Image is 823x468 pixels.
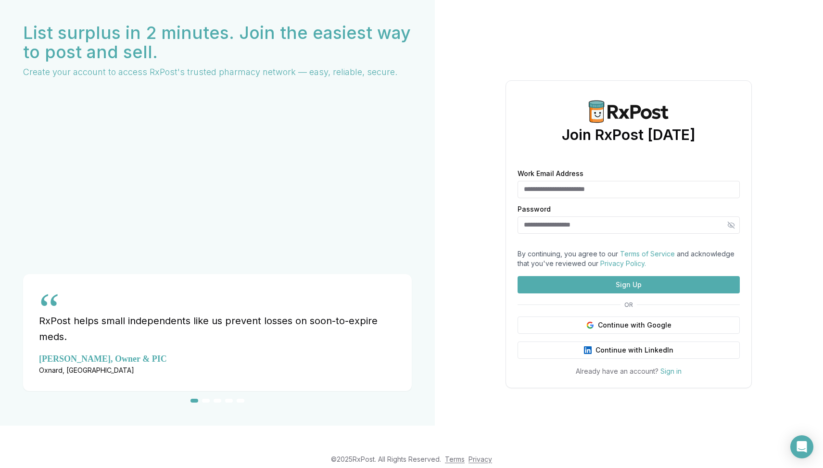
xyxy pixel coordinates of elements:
blockquote: RxPost helps small independents like us prevent losses on soon-to-expire meds. [39,294,396,344]
div: Oxnard, [GEOGRAPHIC_DATA] [39,366,396,375]
a: Terms of Service [620,250,675,258]
a: Terms [445,455,465,463]
a: Privacy Policy. [600,259,646,267]
h1: Join RxPost [DATE] [562,126,696,143]
button: Hide password [722,216,740,234]
label: Work Email Address [518,170,740,177]
button: Continue with Google [518,316,740,334]
button: Continue with LinkedIn [518,342,740,359]
a: Privacy [468,455,492,463]
div: By continuing, you agree to our and acknowledge that you've reviewed our [518,249,740,268]
p: Create your account to access RxPost's trusted pharmacy network — easy, reliable, secure. [23,65,412,79]
img: RxPost Logo [582,100,675,123]
label: Password [518,206,740,213]
button: Sign Up [518,276,740,293]
span: Already have an account? [576,367,658,375]
h2: List surplus in 2 minutes. Join the easiest way to post and sell. [23,23,412,62]
img: Google [586,321,594,329]
div: [PERSON_NAME], Owner & PIC [39,352,396,366]
span: OR [620,301,637,309]
div: “ [39,286,60,332]
a: Sign in [660,367,682,375]
img: LinkedIn [584,346,592,354]
div: Open Intercom Messenger [790,435,813,458]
